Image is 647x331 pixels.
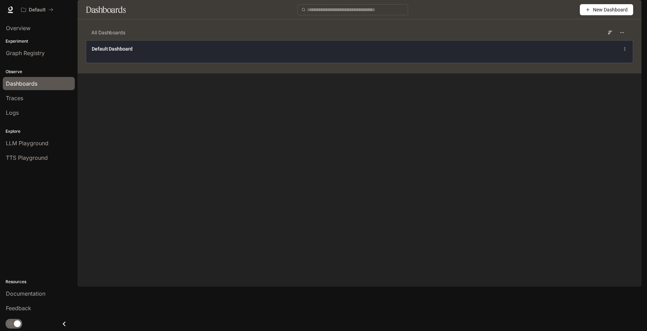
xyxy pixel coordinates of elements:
[92,45,133,52] a: Default Dashboard
[593,6,628,14] span: New Dashboard
[91,29,125,36] span: All Dashboards
[18,3,56,17] button: All workspaces
[580,4,633,15] button: New Dashboard
[29,7,46,13] p: Default
[86,3,126,17] h1: Dashboards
